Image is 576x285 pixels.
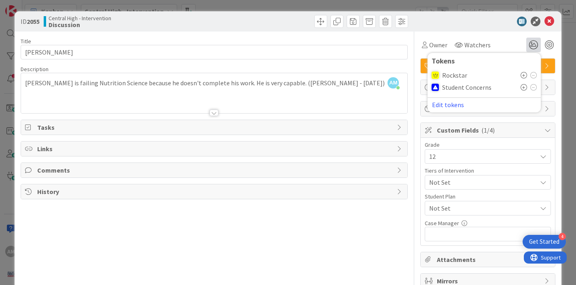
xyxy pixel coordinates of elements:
div: Open Get Started checklist, remaining modules: 4 [523,235,566,249]
button: Edit tokens [432,101,464,108]
span: Attachments [437,255,540,264]
span: Support [17,1,37,11]
input: type card name here... [21,45,408,59]
span: Tasks [37,122,393,132]
label: Case Manager [425,220,459,227]
span: Central High - Intervention [49,15,111,21]
span: Rockstar [442,72,467,79]
span: Student Concerns [442,84,491,91]
span: Links [37,144,393,154]
div: Tokens [432,57,537,65]
span: Owner [429,40,447,50]
span: ID [21,17,40,26]
span: Not Set [429,177,533,188]
span: Not Set [429,203,537,213]
span: Watchers [464,40,491,50]
span: Comments [37,165,393,175]
span: History [37,187,393,196]
label: Title [21,38,31,45]
div: Get Started [529,238,559,246]
b: Discussion [49,21,111,28]
div: Student Plan [425,194,551,199]
div: Tiers of Intervention [425,168,551,173]
span: Description [21,65,49,73]
div: Grade [425,142,551,148]
span: 12 [429,151,533,162]
b: 2055 [27,17,40,25]
div: 4 [559,233,566,240]
span: ( 1/4 ) [481,126,495,134]
span: AM [388,77,399,89]
span: Custom Fields [437,125,540,135]
p: [PERSON_NAME] is failing Nutrition Science because he doesn't complete his work. He is very capab... [25,78,404,88]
